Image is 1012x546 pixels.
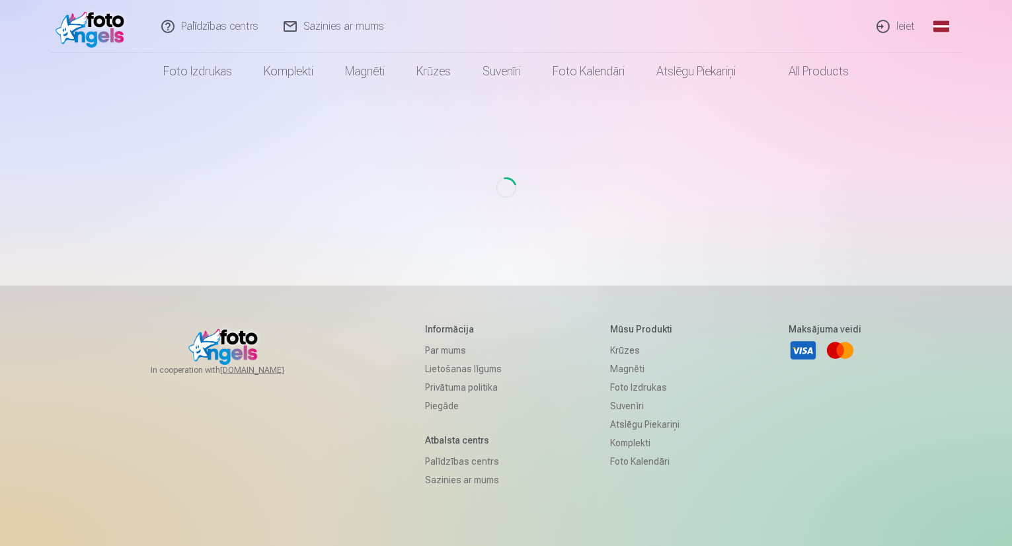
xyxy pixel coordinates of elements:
a: Komplekti [248,53,329,90]
span: In cooperation with [151,365,316,375]
a: Palīdzības centrs [425,452,502,471]
a: Krūzes [401,53,467,90]
a: Mastercard [826,336,855,365]
a: Atslēgu piekariņi [610,415,680,434]
a: Atslēgu piekariņi [641,53,752,90]
h5: Atbalsta centrs [425,434,502,447]
a: Piegāde [425,397,502,415]
a: Lietošanas līgums [425,360,502,378]
a: Foto kalendāri [537,53,641,90]
a: Sazinies ar mums [425,471,502,489]
a: Magnēti [329,53,401,90]
a: Suvenīri [610,397,680,415]
a: Suvenīri [467,53,537,90]
a: Magnēti [610,360,680,378]
h5: Informācija [425,323,502,336]
a: Foto izdrukas [147,53,248,90]
h5: Mūsu produkti [610,323,680,336]
a: Komplekti [610,434,680,452]
a: All products [752,53,865,90]
a: Foto kalendāri [610,452,680,471]
a: Visa [789,336,818,365]
img: /fa1 [56,5,132,48]
a: Krūzes [610,341,680,360]
a: [DOMAIN_NAME] [220,365,316,375]
a: Foto izdrukas [610,378,680,397]
h5: Maksājuma veidi [789,323,861,336]
a: Privātuma politika [425,378,502,397]
a: Par mums [425,341,502,360]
